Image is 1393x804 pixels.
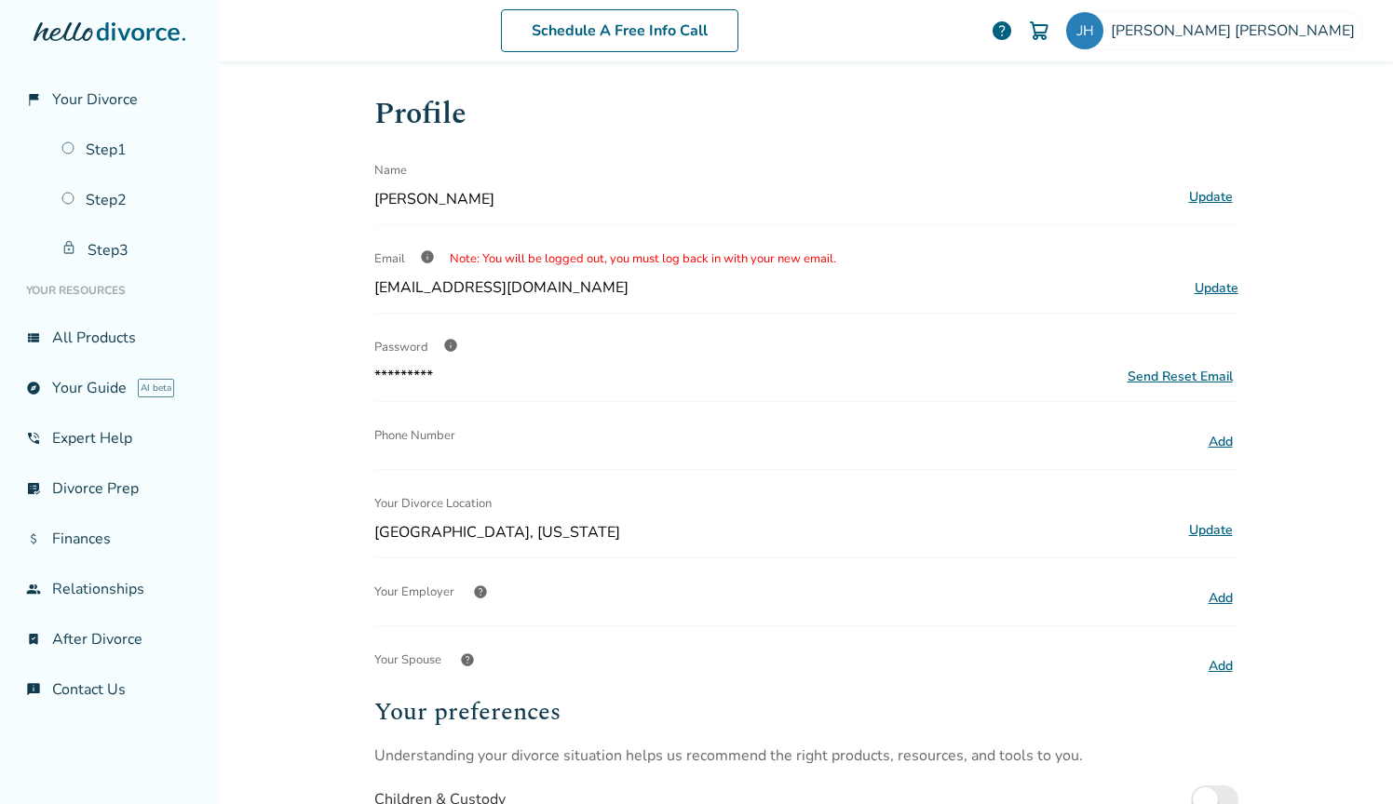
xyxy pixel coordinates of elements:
span: bookmark_check [26,632,41,647]
span: [PERSON_NAME] [PERSON_NAME] [1111,20,1362,41]
p: Understanding your divorce situation helps us recommend the right products, resources, and tools ... [374,745,1238,766]
button: Update [1183,185,1238,209]
span: [GEOGRAPHIC_DATA], [US_STATE] [374,522,1176,543]
span: explore [26,381,41,395]
h1: Profile [374,91,1238,137]
a: groupRelationships [15,568,204,610]
div: Send Reset Email [1128,368,1233,385]
a: bookmark_checkAfter Divorce [15,618,204,661]
span: phone_in_talk [26,431,41,446]
a: exploreYour GuideAI beta [15,367,204,409]
a: Step3 [50,229,204,272]
a: phone_in_talkExpert Help [15,417,204,460]
span: [PERSON_NAME] [374,189,1176,209]
span: [EMAIL_ADDRESS][DOMAIN_NAME] [374,277,629,298]
a: Step1 [50,128,204,171]
iframe: Chat Widget [1300,715,1393,804]
span: Your Divorce Location [374,485,492,522]
span: Your Employer [374,573,454,610]
span: Note: You will be logged out, you must log back in with your new email. [450,250,836,267]
span: Your Divorce [52,89,138,110]
span: list_alt_check [26,481,41,496]
span: AI beta [138,379,174,397]
span: Name [374,152,407,189]
img: Cart [1028,20,1050,42]
span: Password [374,339,428,355]
button: Send Reset Email [1122,367,1238,386]
button: Add [1203,430,1238,454]
span: group [26,582,41,596]
button: Update [1183,518,1238,543]
h2: Your preferences [374,693,1238,730]
button: Add [1203,586,1238,610]
span: help [460,652,475,667]
button: Add [1203,654,1238,678]
a: attach_moneyFinances [15,517,204,560]
div: Email [374,240,1238,277]
span: Your Spouse [374,641,441,678]
span: info [420,249,435,264]
span: attach_money [26,531,41,546]
span: help [473,584,488,599]
span: Update [1195,279,1238,297]
span: flag_2 [26,92,41,107]
span: view_list [26,330,41,345]
a: flag_2Your Divorce [15,78,204,121]
a: Schedule A Free Info Call [501,9,738,52]
a: view_listAll Products [15,316,204,359]
a: list_alt_checkDivorce Prep [15,467,204,510]
a: help [991,20,1013,42]
img: jhitcharoo@gmail.com [1066,12,1103,49]
span: info [443,338,458,353]
span: chat_info [26,682,41,697]
a: Step2 [50,179,204,221]
span: Phone Number [374,417,455,454]
a: chat_infoContact Us [15,668,204,711]
li: Your Resources [15,272,204,309]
